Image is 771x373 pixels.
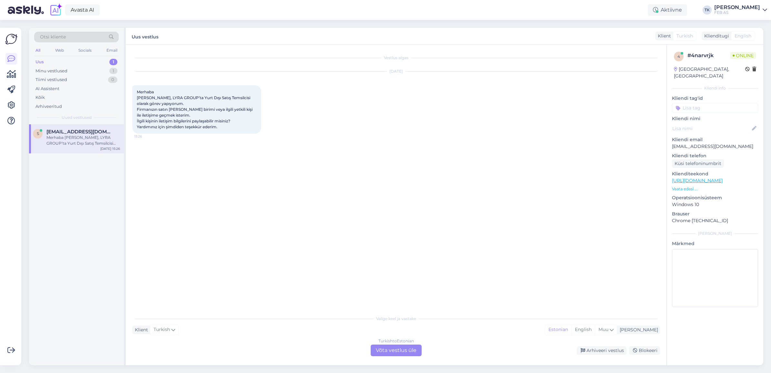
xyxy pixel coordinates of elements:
div: Võta vestlus üle [371,345,422,356]
img: explore-ai [49,3,63,17]
div: [PERSON_NAME] [672,231,758,236]
input: Lisa tag [672,103,758,113]
div: 1 [109,68,117,74]
div: Merhaba [PERSON_NAME], LYRA GROUP’ta Yurt Dışı Satış Temsilcisi olarak görev yapıyorum. Firmanızı... [46,135,120,146]
div: Arhiveeri vestlus [577,346,626,355]
div: [PERSON_NAME] [617,326,658,333]
a: [URL][DOMAIN_NAME] [672,178,723,183]
div: Valige keel ja vastake [132,316,660,322]
img: Askly Logo [5,33,17,45]
p: Klienditeekond [672,171,758,177]
p: Brauser [672,211,758,217]
span: Turkish [676,33,693,39]
div: Web [54,46,65,55]
span: 4 [677,54,680,59]
div: Vestlus algas [132,55,660,61]
span: Otsi kliente [40,34,66,40]
p: Kliendi telefon [672,152,758,159]
div: 0 [108,77,117,83]
span: Turkish [154,326,170,333]
span: Online [730,52,756,59]
div: [GEOGRAPHIC_DATA], [GEOGRAPHIC_DATA] [674,66,745,79]
div: Socials [77,46,93,55]
div: Kõik [35,94,45,101]
span: 15:26 [134,134,158,139]
a: Avasta AI [65,5,100,16]
div: Klient [132,326,148,333]
div: Email [105,46,119,55]
div: TK [703,5,712,15]
div: All [34,46,42,55]
div: [DATE] 15:26 [100,146,120,151]
p: Chrome [TECHNICAL_ID] [672,217,758,224]
p: Operatsioonisüsteem [672,194,758,201]
div: English [571,325,595,335]
div: FEB AS [714,10,760,15]
div: Arhiveeritud [35,103,62,110]
p: Windows 10 [672,201,758,208]
div: Klient [655,33,671,39]
span: English [735,33,751,39]
span: s [37,131,39,136]
div: [DATE] [132,68,660,74]
p: Kliendi nimi [672,115,758,122]
label: Uus vestlus [132,32,158,40]
span: Muu [598,326,608,332]
a: [PERSON_NAME]FEB AS [714,5,767,15]
p: Märkmed [672,240,758,247]
div: Turkish to Estonian [378,338,414,344]
span: sales1@vegaplas.com [46,129,114,135]
input: Lisa nimi [672,125,751,132]
div: [PERSON_NAME] [714,5,760,10]
p: [EMAIL_ADDRESS][DOMAIN_NAME] [672,143,758,150]
div: # 4narvrjk [687,52,730,59]
span: Uued vestlused [62,115,92,120]
p: Kliendi email [672,136,758,143]
div: Tiimi vestlused [35,77,67,83]
p: Kliendi tag'id [672,95,758,102]
div: 1 [109,59,117,65]
div: Klienditugi [702,33,729,39]
div: Blokeeri [629,346,660,355]
div: Kliendi info [672,85,758,91]
div: Aktiivne [648,4,687,16]
div: Estonian [545,325,571,335]
div: Minu vestlused [35,68,67,74]
div: Uus [35,59,44,65]
div: AI Assistent [35,86,59,92]
span: Merhaba [PERSON_NAME], LYRA GROUP’ta Yurt Dışı Satış Temsilcisi olarak görev yapıyorum. Firmanızı... [137,89,254,129]
p: Vaata edasi ... [672,186,758,192]
div: Küsi telefoninumbrit [672,159,724,168]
